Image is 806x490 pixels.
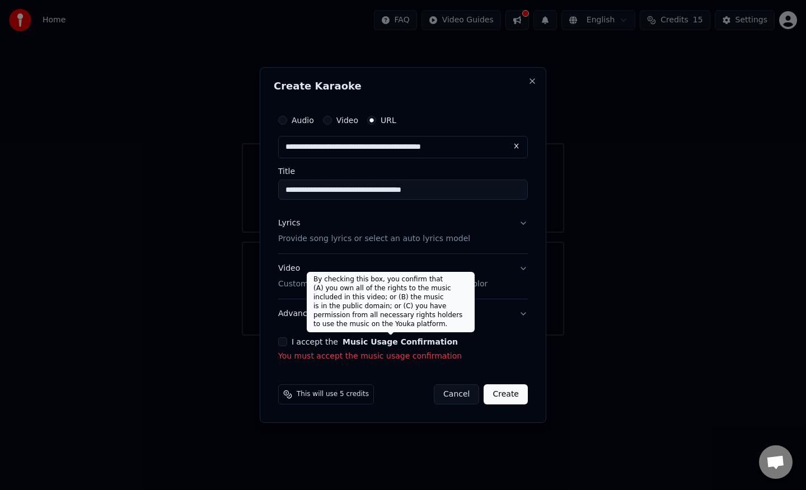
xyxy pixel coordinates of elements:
div: By checking this box, you confirm that (A) you own all of the rights to the music included in thi... [307,272,475,332]
span: This will use 5 credits [297,390,369,399]
h2: Create Karaoke [274,81,532,91]
p: Provide song lyrics or select an auto lyrics model [278,233,470,244]
button: Advanced [278,299,528,328]
div: Video [278,263,488,290]
button: LyricsProvide song lyrics or select an auto lyrics model [278,209,528,253]
button: Cancel [434,384,479,404]
label: Title [278,167,528,175]
button: I accept the [343,338,458,346]
div: Lyrics [278,218,300,229]
p: You must accept the music usage confirmation [278,351,528,362]
p: Customize Karaoke Video: Use Image, Video, or Color [278,279,488,290]
button: VideoCustomize Karaoke Video: Use Image, Video, or Color [278,254,528,299]
label: I accept the [292,338,458,346]
label: Audio [292,116,314,124]
button: Create [484,384,528,404]
label: URL [381,116,396,124]
label: Video [336,116,358,124]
